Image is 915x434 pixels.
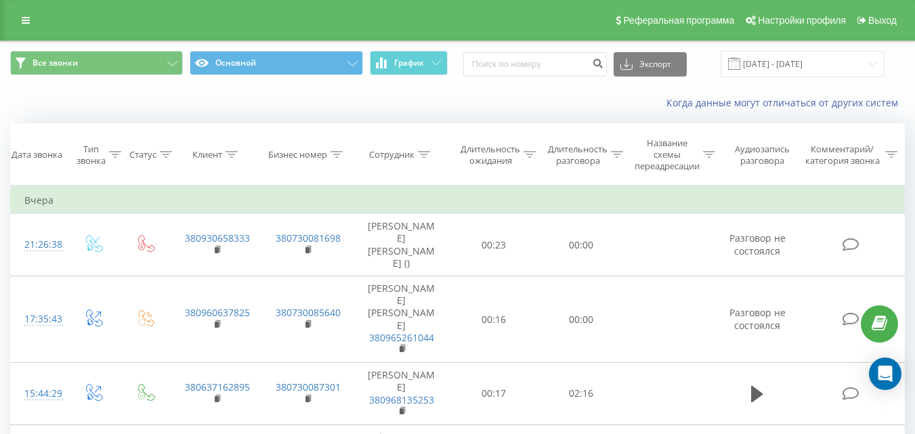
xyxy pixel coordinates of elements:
[450,363,538,425] td: 00:17
[24,306,53,332] div: 17:35:43
[614,52,687,77] button: Экспорт
[129,149,156,160] div: Статус
[538,276,625,363] td: 00:00
[24,381,53,407] div: 15:44:29
[276,381,341,393] a: 380730087301
[77,144,106,167] div: Тип звонка
[548,144,608,167] div: Длительность разговора
[33,58,78,68] span: Все звонки
[353,214,450,276] td: [PERSON_NAME] [PERSON_NAME] ()
[369,331,434,344] a: 380965261044
[666,96,905,109] a: Когда данные могут отличаться от других систем
[461,144,520,167] div: Длительность ожидания
[369,149,414,160] div: Сотрудник
[868,15,897,26] span: Выход
[729,232,786,257] span: Разговор не состоялся
[728,144,796,167] div: Аудиозапись разговора
[192,149,222,160] div: Клиент
[394,58,424,68] span: График
[450,276,538,363] td: 00:16
[12,149,62,160] div: Дата звонка
[538,363,625,425] td: 02:16
[450,214,538,276] td: 00:23
[369,393,434,406] a: 380968135253
[803,144,882,167] div: Комментарий/категория звонка
[276,306,341,319] a: 380730085640
[729,306,786,331] span: Разговор не состоялся
[353,276,450,363] td: [PERSON_NAME] [PERSON_NAME]
[185,381,250,393] a: 380637162895
[758,15,846,26] span: Настройки профиля
[268,149,327,160] div: Бизнес номер
[276,232,341,244] a: 380730081698
[463,52,607,77] input: Поиск по номеру
[190,51,362,75] button: Основной
[869,357,901,390] div: Open Intercom Messenger
[24,232,53,258] div: 21:26:38
[353,363,450,425] td: [PERSON_NAME]
[635,137,700,172] div: Название схемы переадресации
[11,187,905,214] td: Вчера
[623,15,734,26] span: Реферальная программа
[185,232,250,244] a: 380930658333
[185,306,250,319] a: 380960637825
[10,51,183,75] button: Все звонки
[370,51,448,75] button: График
[538,214,625,276] td: 00:00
